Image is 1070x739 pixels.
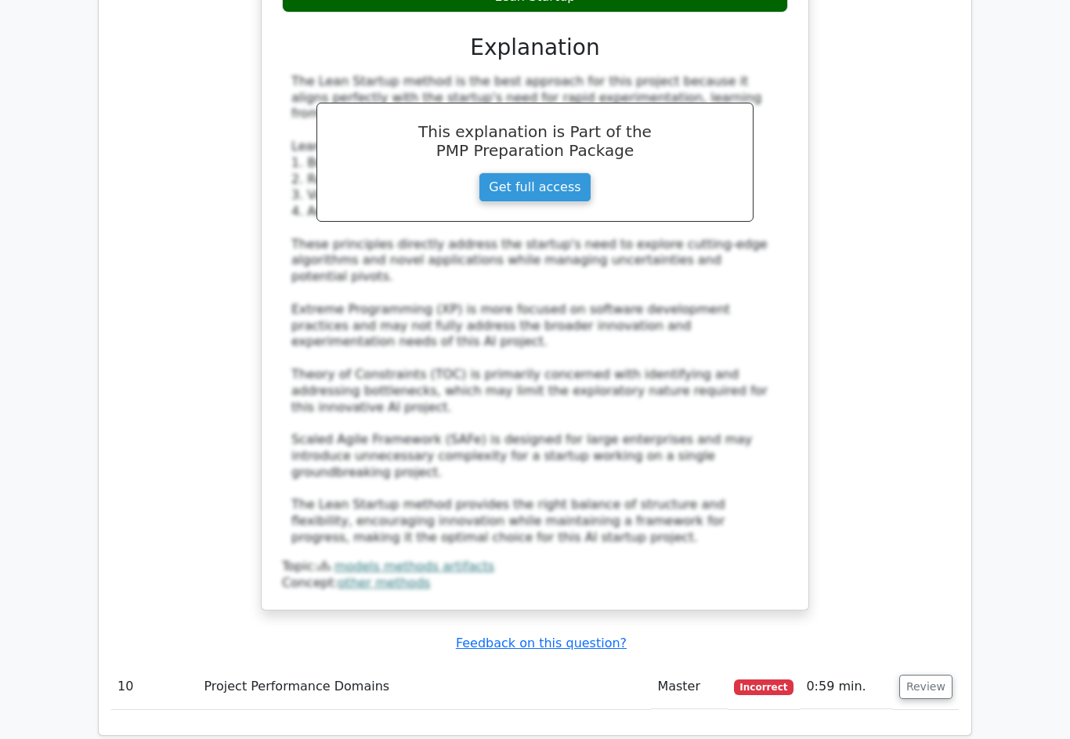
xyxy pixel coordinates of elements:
a: Feedback on this question? [456,636,627,651]
td: Project Performance Domains [197,665,651,710]
span: Incorrect [734,680,794,696]
td: Master [651,665,727,710]
a: models methods artifacts [334,560,494,574]
td: 10 [111,665,197,710]
a: other methods [338,576,431,591]
div: Topic: [282,560,788,576]
div: The Lean Startup method is the best approach for this project because it aligns perfectly with th... [291,74,779,547]
a: Get full access [479,173,591,203]
td: 0:59 min. [800,665,892,710]
div: Concept: [282,576,788,592]
h3: Explanation [291,35,779,62]
button: Review [899,676,953,700]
